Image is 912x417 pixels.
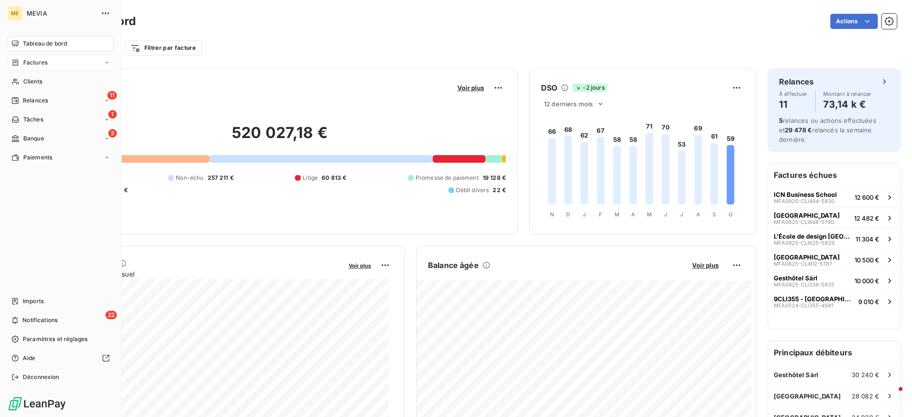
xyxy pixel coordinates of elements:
[346,261,374,269] button: Voir plus
[23,39,67,48] span: Tableau de bord
[124,40,202,56] button: Filtrer par facture
[774,191,837,198] span: ICN Business School
[855,277,879,285] span: 10 000 €
[830,14,878,29] button: Actions
[779,97,807,112] h4: 11
[774,261,832,267] span: MFA0825-CLI812-5787
[550,211,554,218] tspan: N
[322,174,346,182] span: 60 813 €
[774,282,835,287] span: MFA0925-CLI336-5835
[696,211,700,218] tspan: A
[105,311,117,319] span: 22
[680,211,683,218] tspan: J
[54,269,342,279] span: Chiffre d'affaires mensuel
[823,91,872,97] span: Montant à relancer
[768,249,900,270] button: [GEOGRAPHIC_DATA]MFA0825-CLI812-578710 500 €
[858,298,879,306] span: 9 010 €
[108,110,117,119] span: 1
[774,240,835,246] span: MFA0925-CLI625-5829
[544,100,593,108] span: 12 derniers mois
[880,385,902,408] iframe: Intercom live chat
[855,235,879,243] span: 11 304 €
[541,82,557,93] h6: DSO
[457,84,484,92] span: Voir plus
[855,256,879,264] span: 10 500 €
[774,212,840,219] span: [GEOGRAPHIC_DATA]
[768,291,900,312] button: 9CLI355 - [GEOGRAPHIC_DATA][PERSON_NAME] 3MFA0524-CLI355-49419 010 €
[176,174,203,182] span: Non-échu
[107,91,117,100] span: 11
[23,134,44,143] span: Banque
[455,83,487,92] button: Voir plus
[768,228,900,249] button: L’École de design [GEOGRAPHIC_DATA]MFA0925-CLI625-582911 304 €
[483,174,506,182] span: 19 128 €
[768,341,900,364] h6: Principaux débiteurs
[23,373,59,381] span: Déconnexion
[855,194,879,201] span: 12 600 €
[768,164,900,186] h6: Factures échues
[647,211,652,218] tspan: M
[572,83,607,92] span: -2 jours
[774,232,852,240] span: L’École de design [GEOGRAPHIC_DATA]
[303,174,318,182] span: Litige
[768,270,900,291] button: Gesthôtel SàrlMFA0925-CLI336-583510 000 €
[774,392,841,400] span: [GEOGRAPHIC_DATA]
[779,117,783,124] span: 5
[23,297,44,306] span: Imports
[779,91,807,97] span: À effectuer
[779,76,814,87] h6: Relances
[8,6,23,21] div: ME
[208,174,234,182] span: 257 211 €
[823,97,872,112] h4: 73,14 k €
[23,153,52,162] span: Paiements
[583,211,586,218] tspan: J
[416,174,479,182] span: Promesse de paiement
[774,253,840,261] span: [GEOGRAPHIC_DATA]
[108,129,117,138] span: 3
[779,117,876,143] span: relances ou actions effectuées et relancés la semaine dernière.
[785,126,812,134] span: 29 478 €
[774,198,835,204] span: MFA0925-CLI494-5830
[768,207,900,228] button: [GEOGRAPHIC_DATA]MFA0825-CLI848-579012 482 €
[774,303,833,308] span: MFA0524-CLI355-4941
[768,186,900,207] button: ICN Business SchoolMFA0925-CLI494-583012 600 €
[599,211,602,218] tspan: F
[854,214,879,222] span: 12 482 €
[456,186,489,195] span: Débit divers
[774,219,834,225] span: MFA0825-CLI848-5790
[428,259,479,271] h6: Balance âgée
[23,335,87,343] span: Paramètres et réglages
[774,371,818,379] span: Gesthôtel Sàrl
[631,211,635,218] tspan: A
[23,58,47,67] span: Factures
[349,262,371,269] span: Voir plus
[615,211,619,218] tspan: M
[23,115,43,124] span: Tâches
[852,392,879,400] span: 28 082 €
[23,77,42,86] span: Clients
[8,351,114,366] a: Aide
[23,354,36,362] span: Aide
[729,211,732,218] tspan: O
[664,211,667,218] tspan: J
[689,261,722,269] button: Voir plus
[566,211,570,218] tspan: D
[23,96,48,105] span: Relances
[22,316,57,324] span: Notifications
[712,211,716,218] tspan: S
[493,186,506,195] span: 22 €
[852,371,879,379] span: 30 240 €
[27,9,95,17] span: MEVIA
[692,261,719,269] span: Voir plus
[54,123,506,152] h2: 520 027,18 €
[774,295,855,303] span: 9CLI355 - [GEOGRAPHIC_DATA][PERSON_NAME] 3
[774,274,817,282] span: Gesthôtel Sàrl
[8,396,66,411] img: Logo LeanPay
